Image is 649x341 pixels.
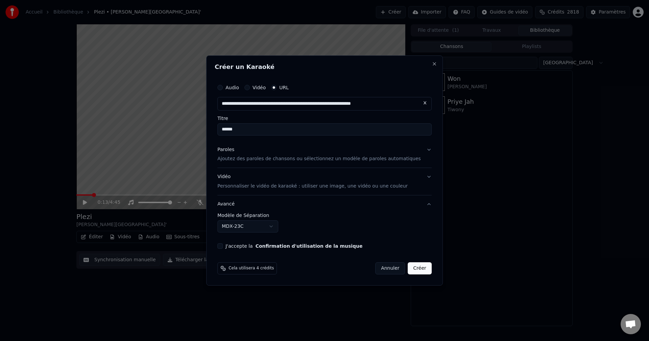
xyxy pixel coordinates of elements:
button: ParolesAjoutez des paroles de chansons ou sélectionnez un modèle de paroles automatiques [217,141,432,168]
button: Annuler [375,262,405,274]
p: Ajoutez des paroles de chansons ou sélectionnez un modèle de paroles automatiques [217,156,421,163]
h2: Créer un Karaoké [215,64,434,70]
label: J'accepte la [225,244,362,248]
div: Paroles [217,146,234,153]
label: Modèle de Séparation [217,213,432,218]
label: Audio [225,85,239,90]
div: Avancé [217,213,432,238]
div: Vidéo [217,174,408,190]
button: Créer [408,262,432,274]
button: J'accepte la [256,244,363,248]
button: Avancé [217,195,432,213]
label: URL [279,85,289,90]
p: Personnaliser le vidéo de karaoké : utiliser une image, une vidéo ou une couleur [217,183,408,190]
label: Titre [217,116,432,121]
button: VidéoPersonnaliser le vidéo de karaoké : utiliser une image, une vidéo ou une couleur [217,168,432,195]
label: Vidéo [253,85,266,90]
span: Cela utilisera 4 crédits [229,266,274,271]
